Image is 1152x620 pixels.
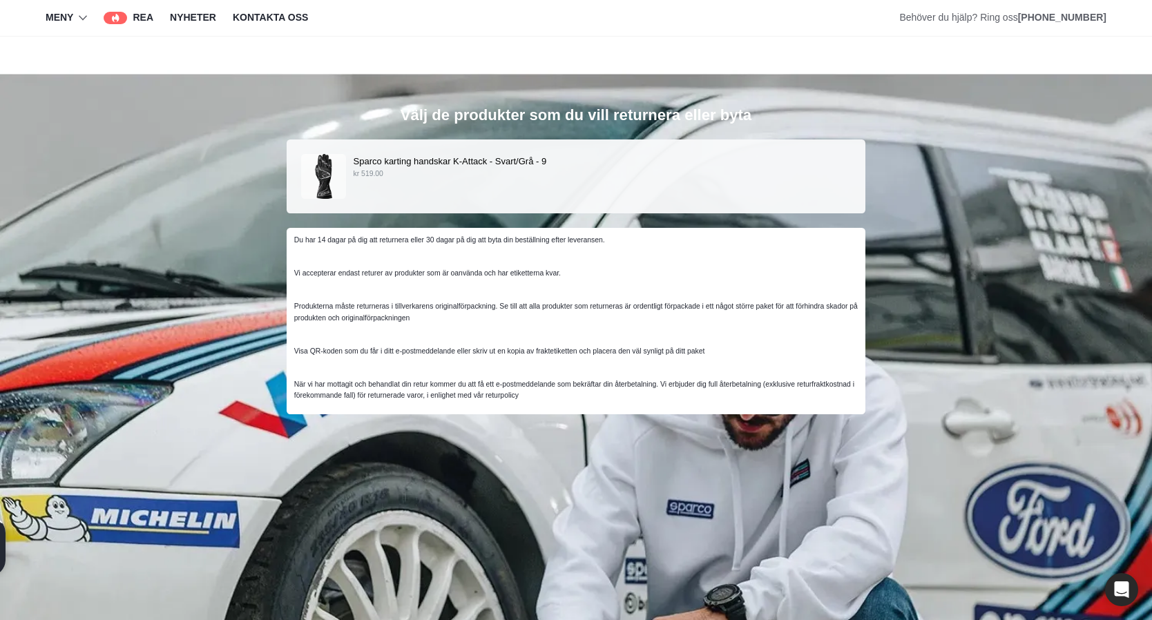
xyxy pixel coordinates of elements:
[301,154,346,199] img: bild_2025-01-15_112753309.png
[294,301,858,323] p: Produkterna måste returneras i tillverkarens originalförpackning. Se till att alla produkter som ...
[287,106,865,126] h1: Välj de produkter som du vill returnera eller byta
[294,346,858,357] p: Visa QR-koden som du får i ditt e-postmeddelande eller skriv ut en kopia av fraktetiketten och pl...
[46,10,73,26] a: Meny
[294,235,858,246] p: Du har 14 dagar på dig att returnera eller 30 dagar på dig att byta din beställning efter leveran...
[133,10,153,26] span: REA
[899,10,1106,26] div: Behöver du hjälp? Ring oss
[354,154,851,168] p: Sparco karting handskar K-Attack - Svart/Grå - 9
[294,379,858,401] p: När vi har mottagit och behandlat din retur kommer du att få ett e-postmeddelande som bekräftar d...
[1018,10,1106,26] a: Ring oss på +46303-40 49 05
[170,10,216,26] span: Nyheter
[294,268,858,279] p: Vi accepterar endast returer av produkter som är oanvända och har etiketterna kvar.
[233,10,308,26] span: Kontakta oss
[1105,573,1138,606] div: Open Intercom Messenger
[354,168,851,180] p: kr 519.00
